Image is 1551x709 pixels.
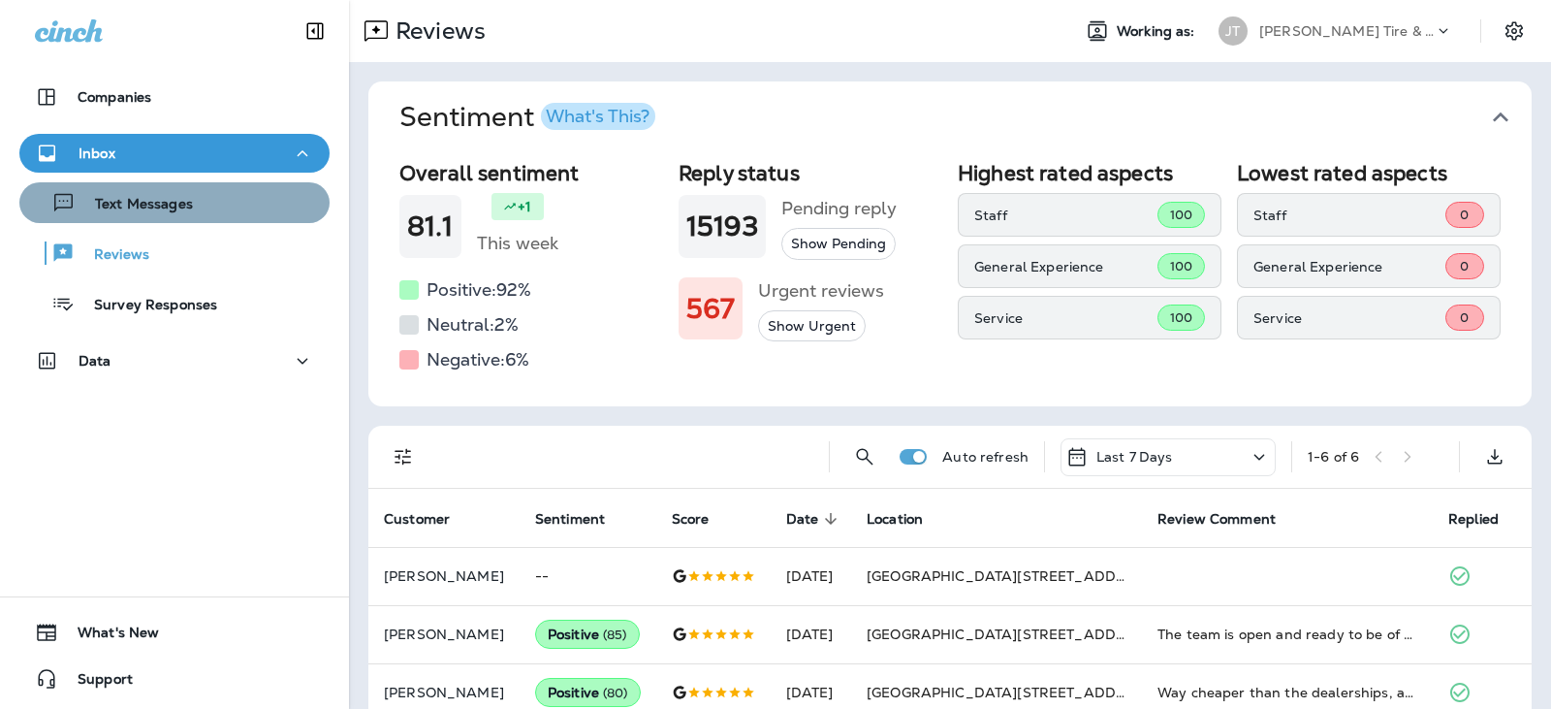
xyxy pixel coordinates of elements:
[535,511,605,528] span: Sentiment
[1460,258,1469,274] span: 0
[867,567,1157,585] span: [GEOGRAPHIC_DATA][STREET_ADDRESS]
[388,16,486,46] p: Reviews
[1157,510,1301,528] span: Review Comment
[58,625,159,648] span: What's New
[686,210,758,242] h1: 15193
[384,81,1547,153] button: SentimentWhat's This?
[75,297,217,315] p: Survey Responses
[546,108,649,125] div: What's This?
[781,193,897,224] h5: Pending reply
[535,510,630,528] span: Sentiment
[603,627,627,643] span: ( 85 )
[541,103,655,130] button: What's This?
[1253,310,1445,326] p: Service
[1308,449,1359,465] div: 1 - 6 of 6
[384,627,504,642] p: [PERSON_NAME]
[1170,258,1192,274] span: 100
[288,12,342,50] button: Collapse Sidebar
[758,275,884,306] h5: Urgent reviews
[867,511,923,528] span: Location
[867,684,1157,701] span: [GEOGRAPHIC_DATA][STREET_ADDRESS]
[603,685,628,701] span: ( 80 )
[942,449,1029,465] p: Auto refresh
[867,510,948,528] span: Location
[520,547,656,605] td: --
[19,283,330,324] button: Survey Responses
[781,228,896,260] button: Show Pending
[79,353,111,369] p: Data
[1448,511,1499,528] span: Replied
[19,341,330,380] button: Data
[974,208,1157,223] p: Staff
[974,259,1157,274] p: General Experience
[1170,207,1192,223] span: 100
[384,511,450,528] span: Customer
[79,145,115,161] p: Inbox
[786,511,819,528] span: Date
[384,568,504,584] p: [PERSON_NAME]
[672,511,710,528] span: Score
[1475,437,1514,476] button: Export as CSV
[1460,309,1469,326] span: 0
[1497,14,1532,48] button: Settings
[75,246,149,265] p: Reviews
[1259,23,1434,39] p: [PERSON_NAME] Tire & Auto
[1253,259,1445,274] p: General Experience
[1096,449,1173,465] p: Last 7 Days
[407,210,454,242] h1: 81.1
[1253,208,1445,223] p: Staff
[535,620,640,649] div: Positive
[399,101,655,134] h1: Sentiment
[384,510,475,528] span: Customer
[384,685,504,700] p: [PERSON_NAME]
[672,510,735,528] span: Score
[427,344,529,375] h5: Negative: 6 %
[427,309,519,340] h5: Neutral: 2 %
[1448,510,1524,528] span: Replied
[427,274,531,306] h5: Positive: 92 %
[974,310,1157,326] p: Service
[19,233,330,274] button: Reviews
[686,293,735,325] h1: 567
[384,437,423,476] button: Filters
[1219,16,1248,46] div: JT
[399,161,663,185] h2: Overall sentiment
[679,161,942,185] h2: Reply status
[78,89,151,105] p: Companies
[19,134,330,173] button: Inbox
[1157,625,1417,644] div: The team is open and ready to be of any assistance. They are trustworthy, knowledgeable and will ...
[535,678,641,707] div: Positive
[1157,683,1417,702] div: Way cheaper than the dealerships, and more services for actually reasonable expectations.
[518,197,531,216] p: +1
[771,605,852,663] td: [DATE]
[867,626,1157,643] span: [GEOGRAPHIC_DATA][STREET_ADDRESS]
[845,437,884,476] button: Search Reviews
[19,182,330,223] button: Text Messages
[1157,511,1276,528] span: Review Comment
[958,161,1221,185] h2: Highest rated aspects
[758,310,866,342] button: Show Urgent
[1117,23,1199,40] span: Working as:
[76,196,193,214] p: Text Messages
[477,228,558,259] h5: This week
[368,153,1532,406] div: SentimentWhat's This?
[786,510,844,528] span: Date
[771,547,852,605] td: [DATE]
[58,671,133,694] span: Support
[1237,161,1501,185] h2: Lowest rated aspects
[19,78,330,116] button: Companies
[1460,207,1469,223] span: 0
[19,660,330,698] button: Support
[19,613,330,652] button: What's New
[1170,309,1192,326] span: 100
